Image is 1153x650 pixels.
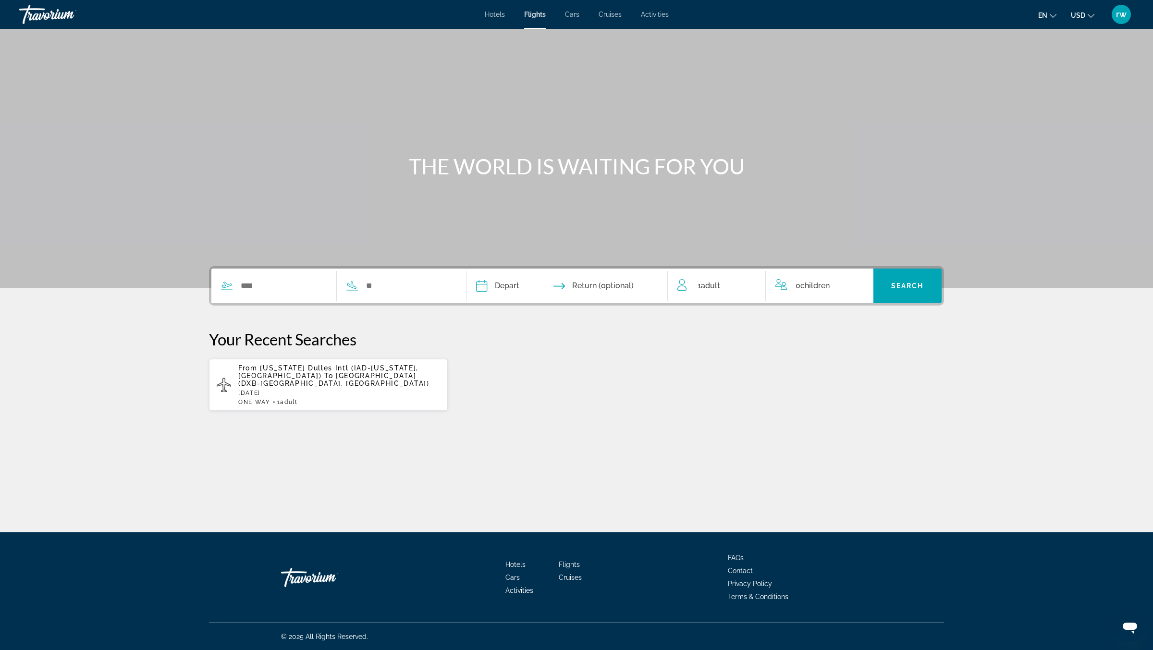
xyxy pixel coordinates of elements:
[701,281,720,290] span: Adult
[209,330,944,349] p: Your Recent Searches
[1071,12,1085,19] span: USD
[211,269,942,303] div: Search widget
[1116,10,1127,19] span: rw
[565,11,579,18] a: Cars
[800,281,830,290] span: Children
[891,282,924,290] span: Search
[1115,612,1145,642] iframe: Button to launch messaging window
[1071,8,1094,22] button: Change currency
[238,399,270,405] span: ONE WAY
[476,269,519,303] button: Depart date
[1038,12,1047,19] span: en
[505,574,520,581] a: Cars
[1109,4,1134,25] button: User Menu
[19,2,115,27] a: Travorium
[641,11,669,18] a: Activities
[505,561,526,568] a: Hotels
[572,279,634,293] span: Return (optional)
[524,11,546,18] a: Flights
[559,561,580,568] a: Flights
[559,574,582,581] a: Cruises
[485,11,505,18] a: Hotels
[668,269,873,303] button: Travelers: 1 adult, 0 children
[796,279,830,293] span: 0
[238,364,258,372] span: From
[728,593,788,601] a: Terms & Conditions
[281,563,377,592] a: Travorium
[698,279,720,293] span: 1
[281,633,368,640] span: © 2025 All Rights Reserved.
[238,364,418,380] span: [US_STATE] Dulles Intl (IAD-[US_STATE], [GEOGRAPHIC_DATA])
[728,554,744,562] a: FAQs
[324,372,333,380] span: To
[873,269,942,303] button: Search
[1038,8,1056,22] button: Change language
[280,399,297,405] span: Adult
[505,587,533,594] a: Activities
[238,390,440,396] p: [DATE]
[599,11,622,18] a: Cruises
[238,372,429,387] span: [GEOGRAPHIC_DATA] (DXB-[GEOGRAPHIC_DATA], [GEOGRAPHIC_DATA])
[728,580,772,588] a: Privacy Policy
[553,269,634,303] button: Return date
[209,358,448,411] button: From [US_STATE] Dulles Intl (IAD-[US_STATE], [GEOGRAPHIC_DATA]) To [GEOGRAPHIC_DATA] (DXB-[GEOGRA...
[277,399,298,405] span: 1
[728,567,753,575] a: Contact
[396,154,757,179] h1: THE WORLD IS WAITING FOR YOU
